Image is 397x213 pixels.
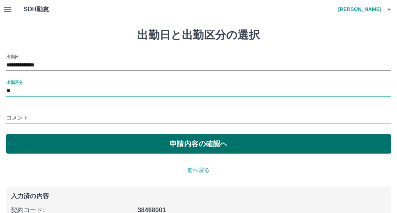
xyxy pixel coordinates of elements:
p: 入力済の内容 [11,193,386,199]
label: 出勤日 [6,54,19,59]
p: 前へ戻る [6,166,391,174]
h1: 出勤日と出勤区分の選択 [6,29,391,42]
label: 出勤区分 [6,79,23,85]
button: 申請内容の確認へ [6,134,391,154]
